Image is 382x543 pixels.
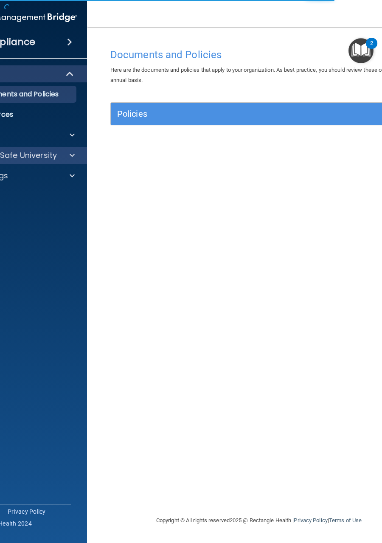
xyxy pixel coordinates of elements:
[370,43,373,54] div: 2
[329,517,362,523] a: Terms of Use
[348,38,374,63] button: Open Resource Center, 2 new notifications
[8,507,46,516] a: Privacy Policy
[117,109,327,118] h5: Policies
[294,517,327,523] a: Privacy Policy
